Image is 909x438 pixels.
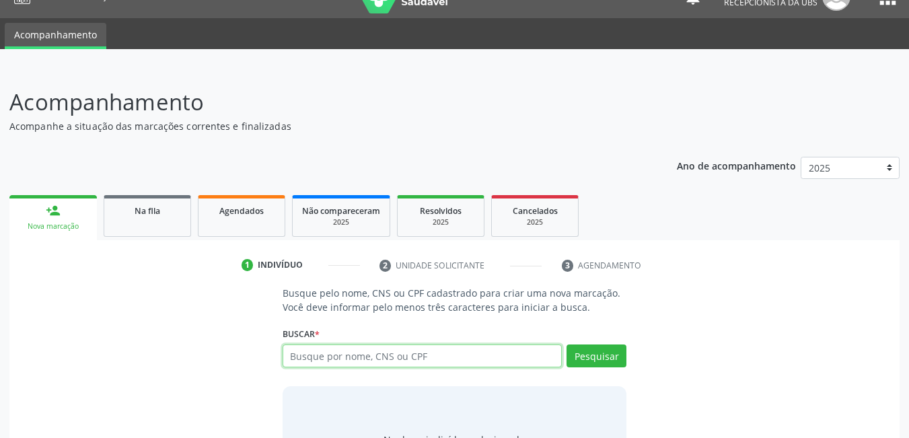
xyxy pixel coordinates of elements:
[567,344,626,367] button: Pesquisar
[9,119,632,133] p: Acompanhe a situação das marcações correntes e finalizadas
[46,203,61,218] div: person_add
[677,157,796,174] p: Ano de acompanhamento
[9,85,632,119] p: Acompanhamento
[302,217,380,227] div: 2025
[302,205,380,217] span: Não compareceram
[135,205,160,217] span: Na fila
[513,205,558,217] span: Cancelados
[283,344,562,367] input: Busque por nome, CNS ou CPF
[283,324,320,344] label: Buscar
[501,217,569,227] div: 2025
[258,259,303,271] div: Indivíduo
[19,221,87,231] div: Nova marcação
[219,205,264,217] span: Agendados
[407,217,474,227] div: 2025
[5,23,106,49] a: Acompanhamento
[283,286,627,314] p: Busque pelo nome, CNS ou CPF cadastrado para criar uma nova marcação. Você deve informar pelo men...
[420,205,462,217] span: Resolvidos
[242,259,254,271] div: 1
